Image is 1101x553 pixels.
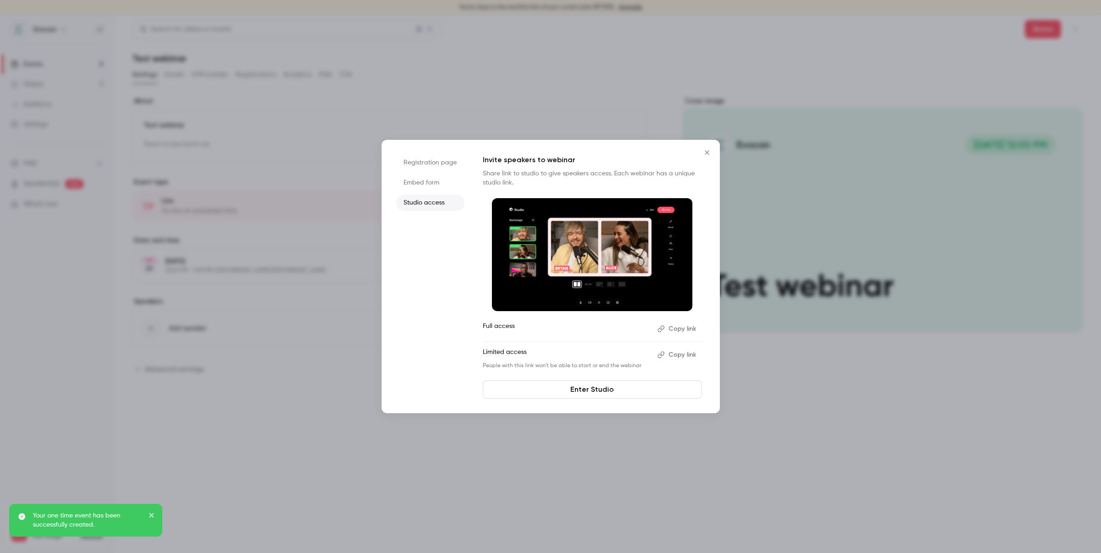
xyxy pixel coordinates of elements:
[483,169,702,187] p: Share link to studio to give speakers access. Each webinar has a unique studio link.
[483,380,702,399] a: Enter Studio
[396,195,465,211] li: Studio access
[483,348,650,362] p: Limited access
[396,154,465,171] li: Registration page
[654,322,702,336] button: Copy link
[698,143,716,162] button: Close
[492,198,693,311] img: Invite speakers to webinar
[654,348,702,362] button: Copy link
[149,511,155,522] button: close
[483,322,650,336] p: Full access
[483,154,702,165] p: Invite speakers to webinar
[483,362,650,369] p: People with this link won't be able to start or end the webinar
[33,511,142,529] p: Your one time event has been successfully created.
[396,174,465,191] li: Embed form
